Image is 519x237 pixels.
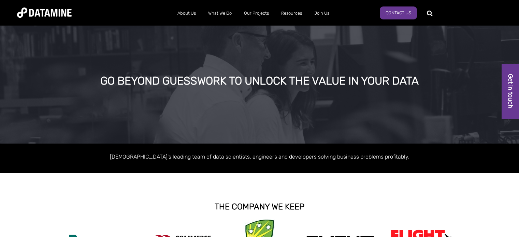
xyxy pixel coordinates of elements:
img: Datamine [17,8,72,18]
div: GO BEYOND GUESSWORK TO UNLOCK THE VALUE IN YOUR DATA [61,75,459,87]
a: Get in touch [502,64,519,119]
a: Join Us [308,4,335,22]
a: Our Projects [238,4,275,22]
a: About Us [171,4,202,22]
strong: THE COMPANY WE KEEP [215,202,304,211]
a: Contact Us [380,6,417,19]
a: Resources [275,4,308,22]
a: What We Do [202,4,238,22]
p: [DEMOGRAPHIC_DATA]'s leading team of data scientists, engineers and developers solving business p... [65,152,454,161]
